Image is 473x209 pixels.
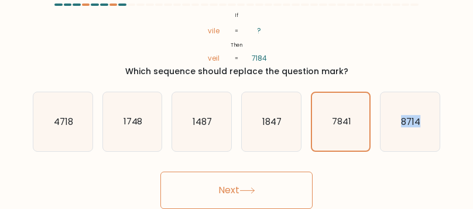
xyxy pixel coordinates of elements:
text: 1748 [123,116,142,128]
text: 4718 [54,116,73,128]
text: 1847 [262,116,282,128]
button: Next [160,172,313,209]
tspan: 7184 [252,54,267,63]
svg: @import url('[URL][DOMAIN_NAME]); [193,11,280,64]
tspan: If [235,12,238,19]
div: Which sequence should replace the question mark? [40,65,433,78]
tspan: veil [208,54,220,63]
tspan: vile [208,26,220,36]
tspan: Then [231,41,242,48]
text: 1487 [193,116,212,128]
tspan: = [235,55,238,62]
text: 8714 [401,116,420,128]
text: 7841 [332,116,351,127]
tspan: ? [257,26,261,36]
tspan: = [235,27,238,34]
